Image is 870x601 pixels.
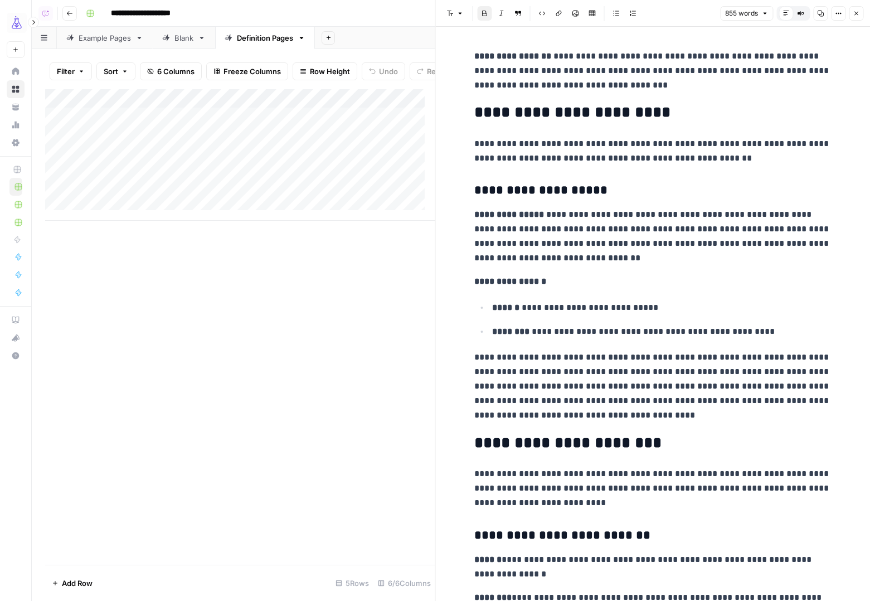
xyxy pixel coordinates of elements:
[725,8,758,18] span: 855 words
[62,578,93,589] span: Add Row
[7,80,25,98] a: Browse
[140,62,202,80] button: 6 Columns
[57,66,75,77] span: Filter
[50,62,92,80] button: Filter
[7,116,25,134] a: Usage
[104,66,118,77] span: Sort
[223,66,281,77] span: Freeze Columns
[362,62,405,80] button: Undo
[427,66,445,77] span: Redo
[7,134,25,152] a: Settings
[79,32,131,43] div: Example Pages
[379,66,398,77] span: Undo
[7,98,25,116] a: Your Data
[7,329,24,346] div: What's new?
[206,62,288,80] button: Freeze Columns
[174,32,193,43] div: Blank
[7,347,25,365] button: Help + Support
[153,27,215,49] a: Blank
[45,574,99,592] button: Add Row
[331,574,373,592] div: 5 Rows
[410,62,452,80] button: Redo
[157,66,195,77] span: 6 Columns
[310,66,350,77] span: Row Height
[215,27,315,49] a: Definition Pages
[293,62,357,80] button: Row Height
[7,13,27,33] img: AirOps Growth Logo
[373,574,435,592] div: 6/6 Columns
[720,6,773,21] button: 855 words
[237,32,293,43] div: Definition Pages
[7,329,25,347] button: What's new?
[7,311,25,329] a: AirOps Academy
[96,62,135,80] button: Sort
[57,27,153,49] a: Example Pages
[7,62,25,80] a: Home
[7,9,25,37] button: Workspace: AirOps Growth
